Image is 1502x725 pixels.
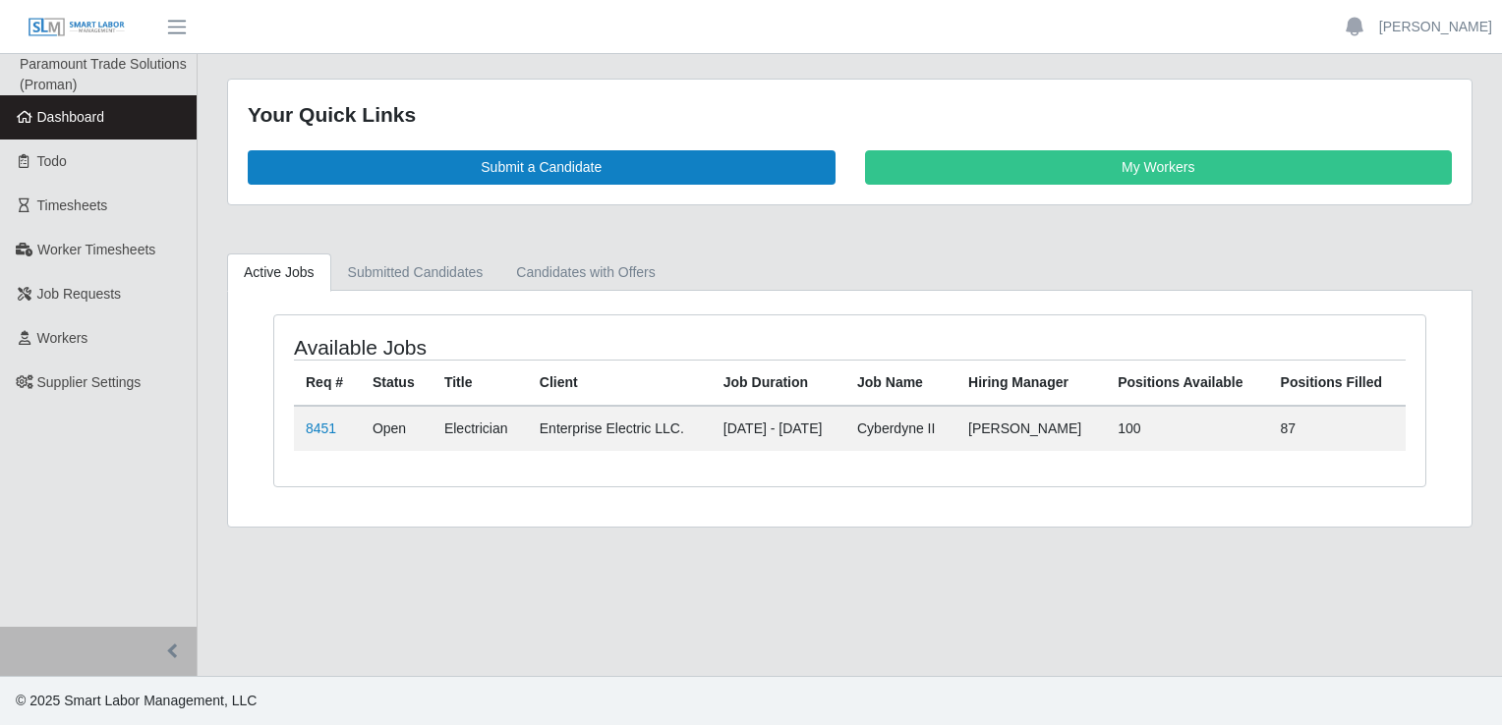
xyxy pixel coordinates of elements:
[956,406,1106,451] td: [PERSON_NAME]
[37,374,142,390] span: Supplier Settings
[20,56,187,92] span: Paramount Trade Solutions (Proman)
[845,406,956,451] td: Cyberdyne II
[361,406,433,451] td: Open
[37,197,108,213] span: Timesheets
[16,693,257,708] span: © 2025 Smart Labor Management, LLC
[433,406,528,451] td: Electrician
[433,360,528,406] th: Title
[28,17,126,38] img: SLM Logo
[528,360,712,406] th: Client
[294,360,361,406] th: Req #
[37,330,88,346] span: Workers
[712,406,845,451] td: [DATE] - [DATE]
[1269,406,1406,451] td: 87
[499,253,671,292] a: Candidates with Offers
[331,253,500,292] a: Submitted Candidates
[845,360,956,406] th: Job Name
[248,150,836,185] a: Submit a Candidate
[248,99,1452,131] div: Your Quick Links
[294,335,740,360] h4: Available Jobs
[306,420,336,436] a: 8451
[37,109,105,125] span: Dashboard
[1379,17,1492,37] a: [PERSON_NAME]
[37,242,155,257] span: Worker Timesheets
[865,150,1453,185] a: My Workers
[1106,406,1268,451] td: 100
[528,406,712,451] td: Enterprise Electric LLC.
[361,360,433,406] th: Status
[956,360,1106,406] th: Hiring Manager
[712,360,845,406] th: Job Duration
[227,253,331,292] a: Active Jobs
[37,153,67,169] span: Todo
[37,286,122,302] span: Job Requests
[1106,360,1268,406] th: Positions Available
[1269,360,1406,406] th: Positions Filled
